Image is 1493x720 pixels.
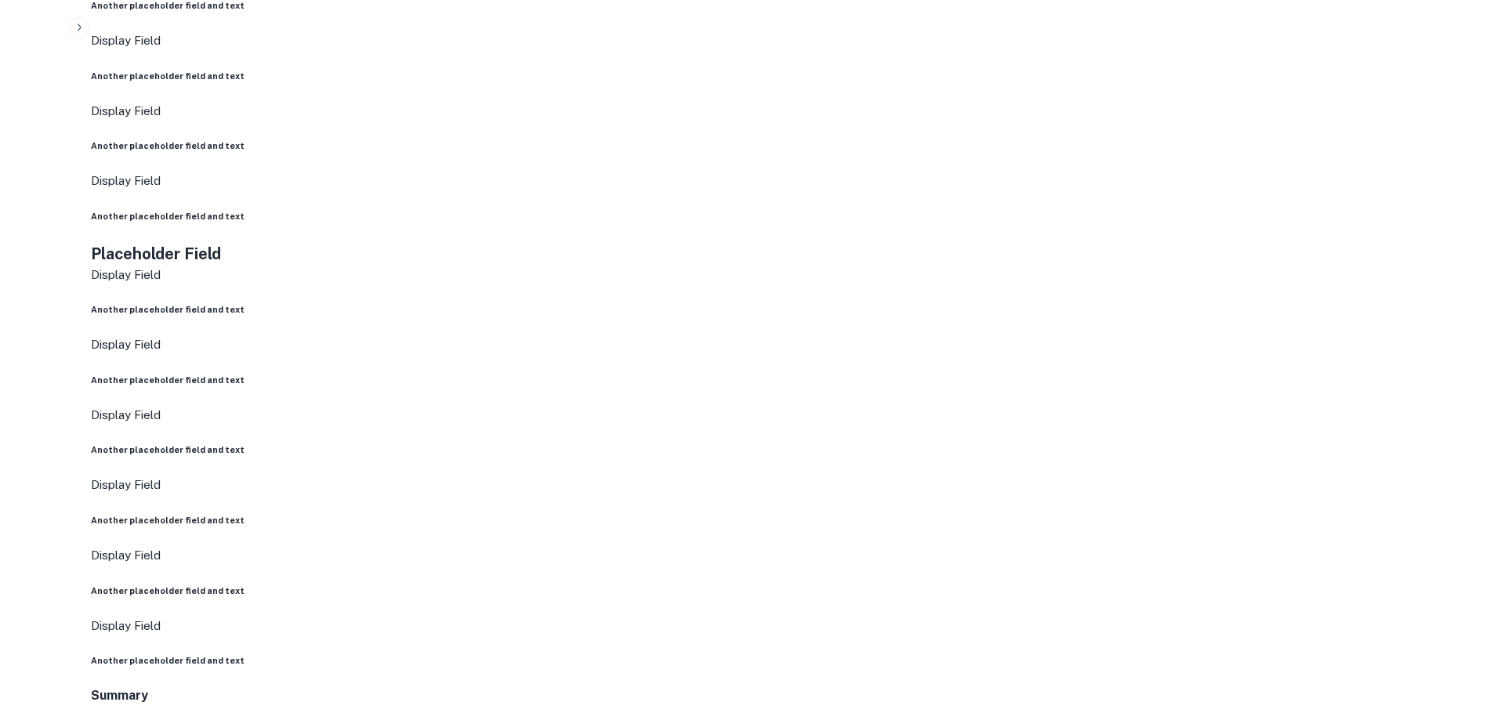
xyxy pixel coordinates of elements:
h4: Summary [91,686,1480,705]
p: Display Field [91,31,1480,50]
p: Display Field [91,406,1480,425]
p: Display Field [91,172,1480,190]
p: Display Field [91,102,1480,121]
h6: Another placeholder field and text [91,374,1480,386]
iframe: Chat Widget [1415,595,1493,670]
h6: Another placeholder field and text [91,654,1480,667]
p: Display Field [91,335,1480,354]
p: Display Field [91,266,1480,284]
h6: Another placeholder field and text [91,584,1480,597]
h6: Another placeholder field and text [91,70,1480,82]
h5: Placeholder Field [91,242,1480,266]
p: Display Field [91,617,1480,635]
p: Display Field [91,476,1480,494]
h6: Another placeholder field and text [91,139,1480,152]
h6: Another placeholder field and text [91,514,1480,526]
h6: Another placeholder field and text [91,303,1480,316]
h6: Another placeholder field and text [91,210,1480,223]
h6: Another placeholder field and text [91,443,1480,456]
p: Display Field [91,546,1480,565]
